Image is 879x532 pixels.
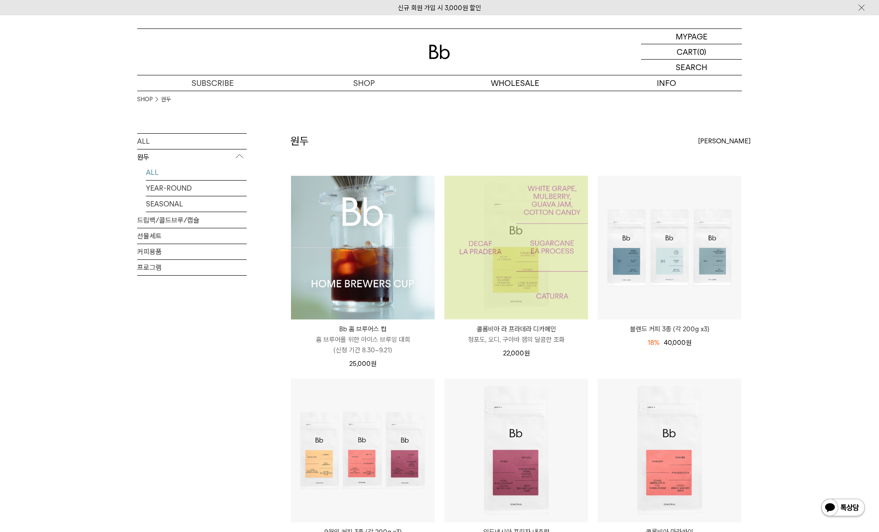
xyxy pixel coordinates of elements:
p: 원두 [137,149,247,165]
span: 22,000 [503,349,530,357]
a: 블렌드 커피 3종 (각 200g x3) [598,324,741,334]
img: 블렌드 커피 3종 (각 200g x3) [598,176,741,319]
a: 선물세트 [137,228,247,244]
span: 40,000 [664,339,691,347]
a: 프로그램 [137,260,247,275]
span: [PERSON_NAME] [698,136,751,146]
a: ALL [137,134,247,149]
p: Bb 홈 브루어스 컵 [291,324,435,334]
a: SUBSCRIBE [137,75,288,91]
img: 카카오톡 채널 1:1 채팅 버튼 [820,498,866,519]
img: 인도네시아 프린자 내추럴 [444,379,588,522]
p: MYPAGE [676,29,708,44]
img: 1000001187_add2_054.jpg [444,176,588,319]
h2: 원두 [291,134,309,149]
p: 콜롬비아 라 프라데라 디카페인 [444,324,588,334]
span: 원 [524,349,530,357]
a: MYPAGE [641,29,742,44]
img: 로고 [429,45,450,59]
a: YEAR-ROUND [146,181,247,196]
p: CART [677,44,697,59]
p: WHOLESALE [439,75,591,91]
span: 25,000 [349,360,376,368]
div: 18% [648,337,659,348]
a: 신규 회원 가입 시 3,000원 할인 [398,4,481,12]
a: 콜롬비아 라 프라데라 디카페인 [444,176,588,319]
a: 드립백/콜드브루/캡슐 [137,213,247,228]
p: INFO [591,75,742,91]
a: 커피용품 [137,244,247,259]
a: SHOP [288,75,439,91]
span: 원 [686,339,691,347]
img: Bb 홈 브루어스 컵 [291,176,435,319]
a: Bb 홈 브루어스 컵 홈 브루어를 위한 아이스 브루잉 대회(신청 기간 8.30~9.21) [291,324,435,355]
p: 청포도, 오디, 구아바 잼의 달콤한 조화 [444,334,588,345]
a: 원두 [161,95,171,104]
a: CART (0) [641,44,742,60]
p: (0) [697,44,706,59]
img: 9월의 커피 3종 (각 200g x3) [291,379,435,522]
a: ALL [146,165,247,180]
a: SEASONAL [146,196,247,212]
a: SHOP [137,95,152,104]
span: 원 [371,360,376,368]
a: 콜롬비아 라 프라데라 디카페인 청포도, 오디, 구아바 잼의 달콤한 조화 [444,324,588,345]
p: SEARCH [676,60,707,75]
p: 홈 브루어를 위한 아이스 브루잉 대회 (신청 기간 8.30~9.21) [291,334,435,355]
img: 콜롬비아 마라카이 [598,379,741,522]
